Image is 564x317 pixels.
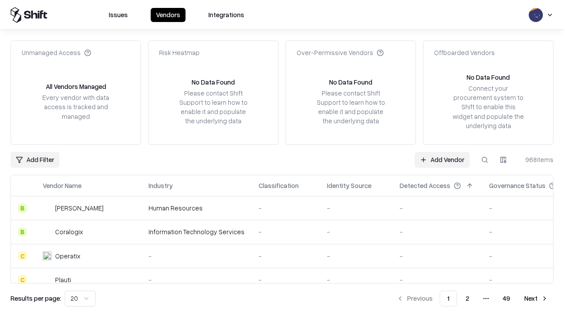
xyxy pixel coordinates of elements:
img: Coralogix [43,228,52,236]
div: Unmanaged Access [22,48,91,57]
button: Add Filter [11,152,59,168]
img: Deel [43,204,52,213]
div: Detected Access [400,181,450,190]
div: C [18,275,27,284]
div: - [259,227,313,236]
div: B [18,228,27,236]
a: Add Vendor [415,152,470,168]
div: No Data Found [192,77,235,87]
div: - [327,275,386,284]
div: Offboarded Vendors [434,48,495,57]
div: Connect your procurement system to Shift to enable this widget and populate the underlying data [452,84,525,130]
div: Plauti [55,275,71,284]
div: Governance Status [489,181,545,190]
img: Operatix [43,251,52,260]
div: - [327,251,386,261]
div: - [259,275,313,284]
div: Vendor Name [43,181,82,190]
div: Please contact Shift Support to learn how to enable it and populate the underlying data [177,88,250,126]
div: 968 items [518,155,553,164]
div: - [327,227,386,236]
div: No Data Found [329,77,372,87]
nav: pagination [391,291,553,306]
div: Operatix [55,251,80,261]
div: - [259,203,313,213]
button: Next [519,291,553,306]
img: Plauti [43,275,52,284]
div: - [148,251,245,261]
div: All Vendors Managed [46,82,106,91]
div: [PERSON_NAME] [55,203,104,213]
div: - [400,227,475,236]
div: Coralogix [55,227,83,236]
div: Industry [148,181,173,190]
div: Every vendor with data access is tracked and managed [39,93,112,121]
div: C [18,251,27,260]
div: - [400,203,475,213]
button: Integrations [203,8,249,22]
div: - [259,251,313,261]
div: Classification [259,181,299,190]
button: Vendors [151,8,186,22]
div: - [148,275,245,284]
div: - [400,275,475,284]
div: - [327,203,386,213]
div: B [18,204,27,213]
button: 1 [440,291,457,306]
button: 49 [496,291,517,306]
div: Identity Source [327,181,371,190]
button: Issues [104,8,133,22]
div: Human Resources [148,203,245,213]
button: 2 [459,291,476,306]
div: No Data Found [467,73,510,82]
div: Information Technology Services [148,227,245,236]
div: - [400,251,475,261]
div: Risk Heatmap [159,48,200,57]
div: Over-Permissive Vendors [297,48,384,57]
div: Please contact Shift Support to learn how to enable it and populate the underlying data [314,88,387,126]
p: Results per page: [11,294,61,303]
